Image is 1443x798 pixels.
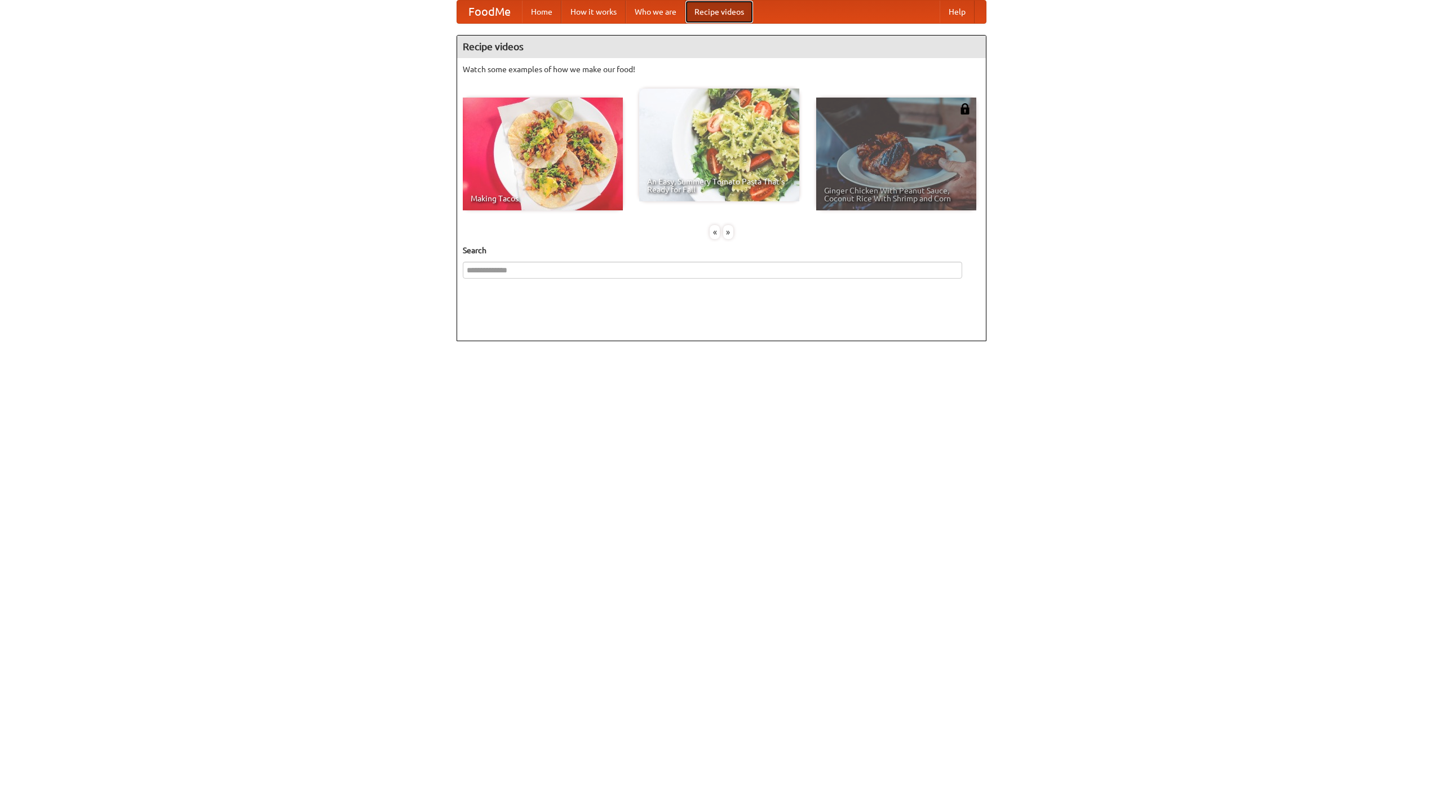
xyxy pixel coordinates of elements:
span: Making Tacos [471,195,615,202]
p: Watch some examples of how we make our food! [463,64,980,75]
a: FoodMe [457,1,522,23]
a: Recipe videos [685,1,753,23]
a: Home [522,1,561,23]
a: Help [940,1,975,23]
a: An Easy, Summery Tomato Pasta That's Ready for Fall [639,89,799,201]
h5: Search [463,245,980,256]
img: 483408.png [959,103,971,114]
span: An Easy, Summery Tomato Pasta That's Ready for Fall [647,178,791,193]
div: » [723,225,733,239]
a: Making Tacos [463,98,623,210]
a: How it works [561,1,626,23]
h4: Recipe videos [457,36,986,58]
a: Who we are [626,1,685,23]
div: « [710,225,720,239]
